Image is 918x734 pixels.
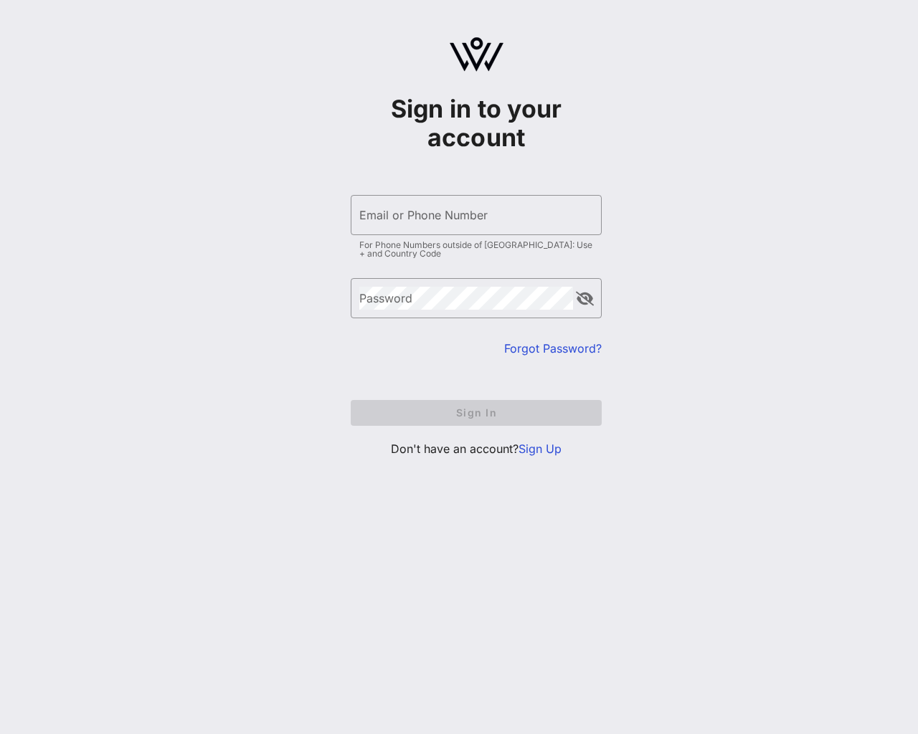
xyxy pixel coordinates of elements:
[576,292,594,306] button: append icon
[351,440,602,457] p: Don't have an account?
[359,241,593,258] div: For Phone Numbers outside of [GEOGRAPHIC_DATA]: Use + and Country Code
[519,442,562,456] a: Sign Up
[450,37,503,72] img: logo.svg
[504,341,602,356] a: Forgot Password?
[351,95,602,152] h1: Sign in to your account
